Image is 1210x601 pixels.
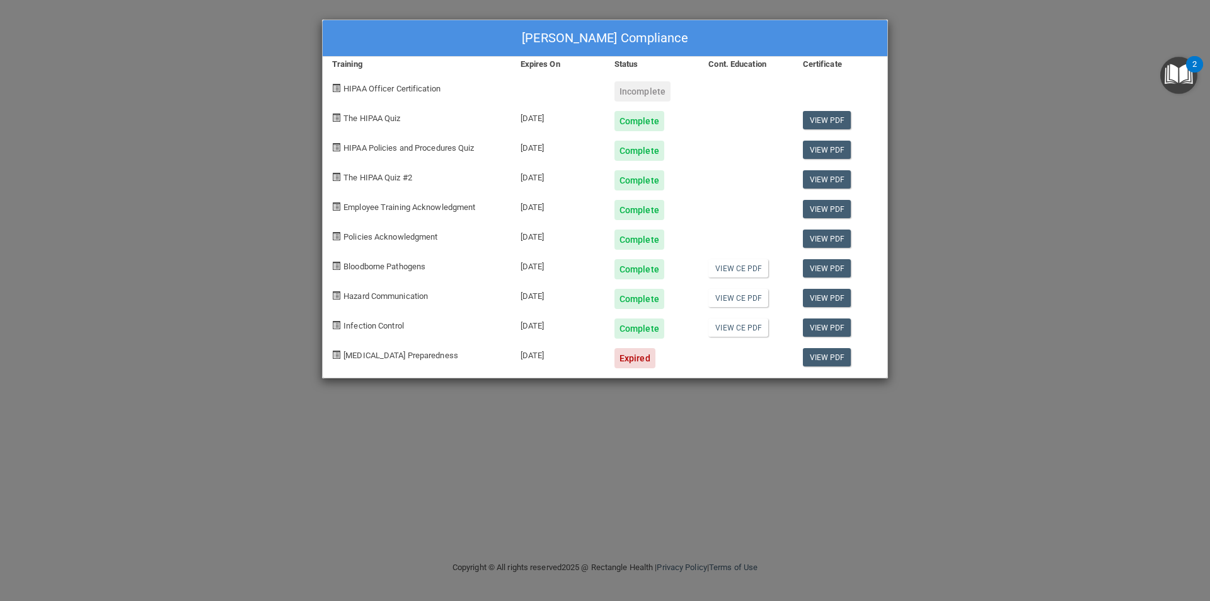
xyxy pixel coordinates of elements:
[803,141,851,159] a: View PDF
[803,230,851,248] a: View PDF
[605,57,699,72] div: Status
[614,289,664,309] div: Complete
[511,102,605,131] div: [DATE]
[1192,64,1197,81] div: 2
[511,161,605,190] div: [DATE]
[614,259,664,279] div: Complete
[343,291,428,301] span: Hazard Communication
[323,20,887,57] div: [PERSON_NAME] Compliance
[708,289,768,307] a: View CE PDF
[614,348,655,368] div: Expired
[343,143,474,153] span: HIPAA Policies and Procedures Quiz
[614,170,664,190] div: Complete
[323,57,511,72] div: Training
[614,200,664,220] div: Complete
[699,57,793,72] div: Cont. Education
[511,220,605,250] div: [DATE]
[343,351,458,360] span: [MEDICAL_DATA] Preparedness
[1160,57,1197,94] button: Open Resource Center, 2 new notifications
[511,250,605,279] div: [DATE]
[511,131,605,161] div: [DATE]
[511,309,605,339] div: [DATE]
[614,318,664,339] div: Complete
[803,259,851,277] a: View PDF
[803,289,851,307] a: View PDF
[511,279,605,309] div: [DATE]
[343,173,412,182] span: The HIPAA Quiz #2
[511,57,605,72] div: Expires On
[614,81,671,102] div: Incomplete
[803,200,851,218] a: View PDF
[793,57,887,72] div: Certificate
[343,114,400,123] span: The HIPAA Quiz
[614,111,664,131] div: Complete
[343,84,441,93] span: HIPAA Officer Certification
[614,230,664,250] div: Complete
[511,190,605,220] div: [DATE]
[343,321,404,330] span: Infection Control
[343,232,437,242] span: Policies Acknowledgment
[803,111,851,129] a: View PDF
[803,348,851,366] a: View PDF
[343,202,475,212] span: Employee Training Acknowledgment
[708,318,768,337] a: View CE PDF
[803,170,851,189] a: View PDF
[343,262,425,271] span: Bloodborne Pathogens
[511,339,605,368] div: [DATE]
[803,318,851,337] a: View PDF
[708,259,768,277] a: View CE PDF
[614,141,664,161] div: Complete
